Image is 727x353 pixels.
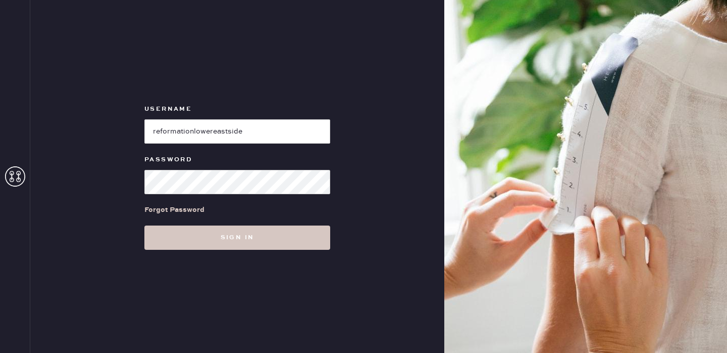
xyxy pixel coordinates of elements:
[144,119,330,144] input: e.g. john@doe.com
[144,204,204,215] div: Forgot Password
[144,226,330,250] button: Sign in
[144,103,330,115] label: Username
[144,194,204,226] a: Forgot Password
[144,154,330,166] label: Password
